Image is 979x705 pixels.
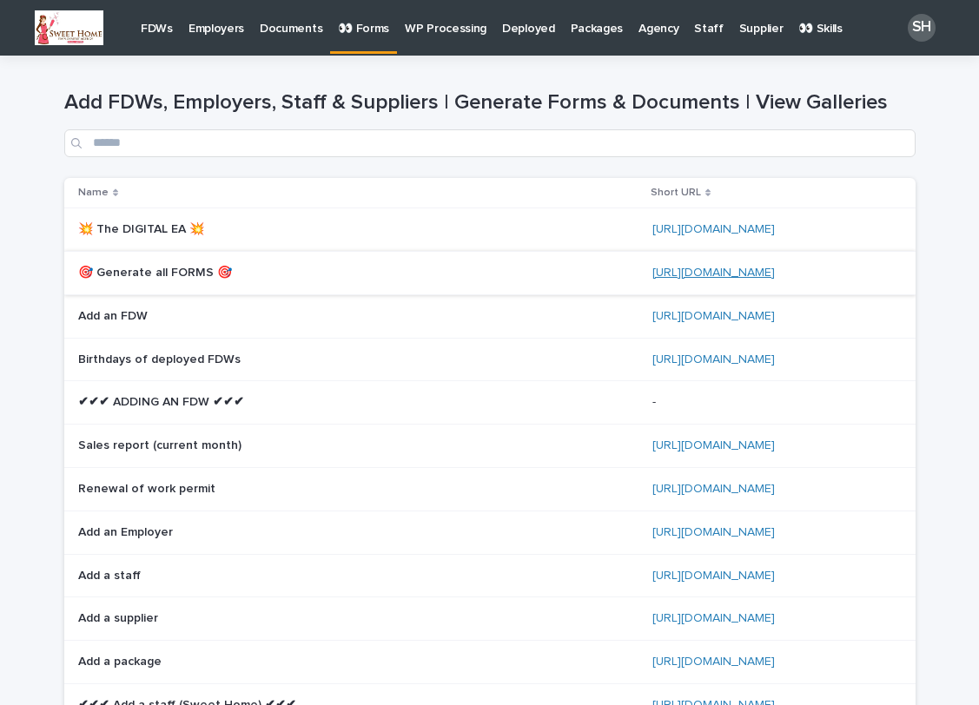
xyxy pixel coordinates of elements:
[78,219,208,237] p: 💥 The DIGITAL EA 💥
[64,641,916,684] tr: Add a packageAdd a package [URL][DOMAIN_NAME]
[78,306,151,324] p: Add an FDW
[64,208,916,252] tr: 💥 The DIGITAL EA 💥💥 The DIGITAL EA 💥 [URL][DOMAIN_NAME]
[78,183,109,202] p: Name
[78,608,162,626] p: Add a supplier
[64,467,916,511] tr: Renewal of work permitRenewal of work permit [URL][DOMAIN_NAME]
[652,656,775,668] a: [URL][DOMAIN_NAME]
[64,90,916,115] h1: Add FDWs, Employers, Staff & Suppliers | Generate Forms & Documents | View Galleries
[908,14,936,42] div: SH
[64,129,916,157] input: Search
[78,651,165,669] p: Add a package
[652,223,775,235] a: [URL][DOMAIN_NAME]
[652,612,775,624] a: [URL][DOMAIN_NAME]
[78,478,219,497] p: Renewal of work permit
[651,183,701,202] p: Short URL
[78,435,245,453] p: Sales report (current month)
[652,570,775,582] a: [URL][DOMAIN_NAME]
[78,522,176,540] p: Add an Employer
[652,483,775,495] a: [URL][DOMAIN_NAME]
[64,294,916,338] tr: Add an FDWAdd an FDW [URL][DOMAIN_NAME]
[78,262,235,280] p: 🎯 Generate all FORMS 🎯
[64,425,916,468] tr: Sales report (current month)Sales report (current month) [URL][DOMAIN_NAME]
[35,10,103,45] img: RlDy8nrCjwj5f_0SfXE9xazgygHmIG_pjCuRiElE2bU
[652,310,775,322] a: [URL][DOMAIN_NAME]
[64,251,916,294] tr: 🎯 Generate all FORMS 🎯🎯 Generate all FORMS 🎯 [URL][DOMAIN_NAME]
[78,392,248,410] p: ✔✔✔ ADDING AN FDW ✔✔✔
[652,267,775,279] a: [URL][DOMAIN_NAME]
[64,597,916,641] tr: Add a supplierAdd a supplier [URL][DOMAIN_NAME]
[64,338,916,381] tr: Birthdays of deployed FDWsBirthdays of deployed FDWs [URL][DOMAIN_NAME]
[652,526,775,538] a: [URL][DOMAIN_NAME]
[652,439,775,451] a: [URL][DOMAIN_NAME]
[78,565,144,583] p: Add a staff
[64,511,916,554] tr: Add an EmployerAdd an Employer [URL][DOMAIN_NAME]
[652,353,775,366] a: [URL][DOMAIN_NAME]
[78,349,244,367] p: Birthdays of deployed FDWs
[64,381,916,425] tr: ✔✔✔ ADDING AN FDW ✔✔✔✔✔✔ ADDING AN FDW ✔✔✔ --
[652,392,659,410] p: -
[64,554,916,597] tr: Add a staffAdd a staff [URL][DOMAIN_NAME]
